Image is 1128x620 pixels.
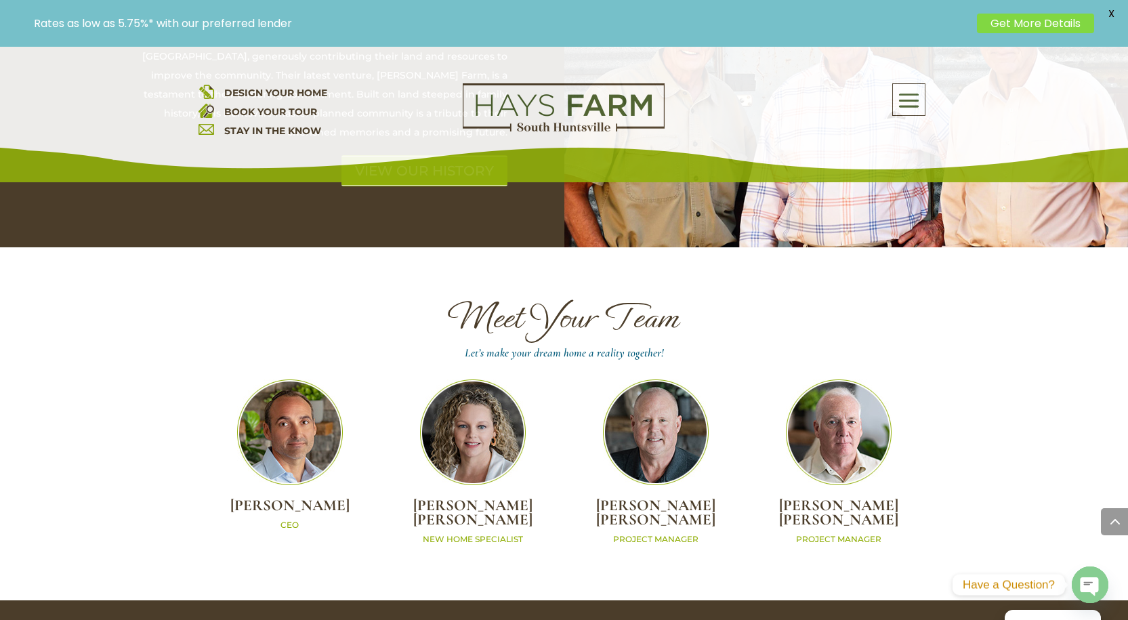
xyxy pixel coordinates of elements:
img: Team_Matt [237,379,343,485]
a: DESIGN YOUR HOME [224,87,327,99]
img: book your home tour [199,102,214,118]
img: Team_Tom [603,379,709,485]
p: Rates as low as 5.75%* with our preferred lender [34,17,970,30]
h4: Let’s make your dream home a reality together! [199,351,930,361]
a: hays farm homes huntsville development [463,123,665,135]
p: CEO [199,520,381,531]
p: PROJECT MANAGER [564,534,747,545]
a: STAY IN THE KNOW [224,125,321,137]
h2: [PERSON_NAME] [PERSON_NAME] [747,499,930,533]
img: Team_Laura [420,379,526,485]
h1: Meet Your Team [199,297,930,344]
h2: [PERSON_NAME] [199,499,381,520]
a: BOOK YOUR TOUR [224,106,317,118]
span: X [1101,3,1121,24]
img: design your home [199,83,214,99]
img: Team_Billy [786,379,892,485]
a: Get More Details [977,14,1094,33]
p: PROJECT MANAGER [747,534,930,545]
img: Logo [463,83,665,132]
p: NEW HOME SPECIALIST [381,534,564,545]
h2: [PERSON_NAME] [PERSON_NAME] [381,499,564,533]
h2: [PERSON_NAME] [PERSON_NAME] [564,499,747,533]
